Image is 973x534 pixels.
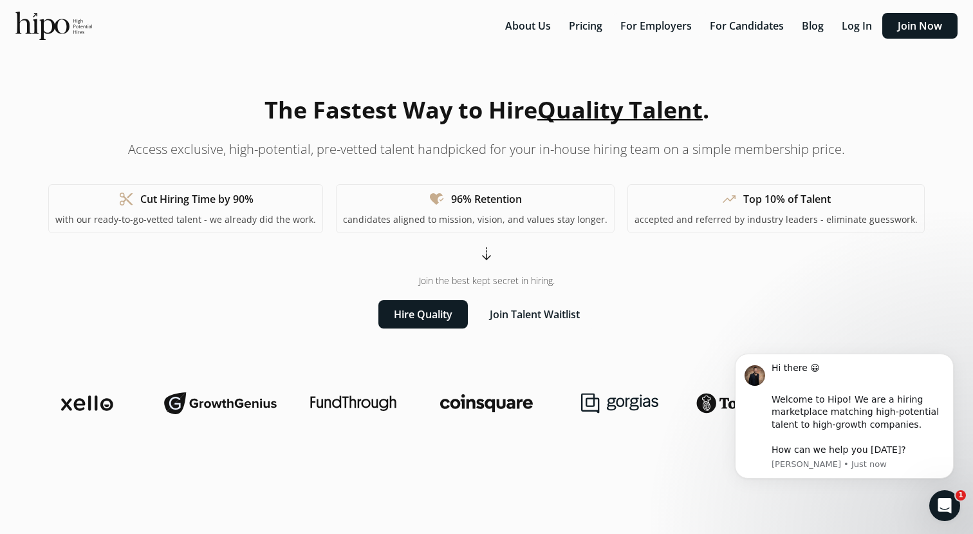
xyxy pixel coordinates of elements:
[613,13,700,39] button: For Employers
[702,19,794,33] a: For Candidates
[264,93,709,128] h1: The Fastest Way to Hire .
[834,19,882,33] a: Log In
[343,213,607,226] p: candidates aligned to mission, vision, and values stay longer.
[140,191,254,207] h1: Cut Hiring Time by 90%
[743,191,831,207] h1: Top 10% of Talent
[474,300,595,329] button: Join Talent Waitlist
[794,13,831,39] button: Blog
[613,19,702,33] a: For Employers
[61,396,113,411] img: xello-logo
[537,94,703,126] span: Quality Talent
[929,490,960,521] iframe: Intercom live chat
[118,191,134,207] span: content_cut
[956,490,966,501] span: 1
[440,394,533,412] img: coinsquare-logo
[834,13,880,39] button: Log In
[794,19,834,33] a: Blog
[164,390,277,416] img: growthgenius-logo
[561,19,613,33] a: Pricing
[128,140,845,158] p: Access exclusive, high-potential, pre-vetted talent handpicked for your in-house hiring team on a...
[702,13,792,39] button: For Candidates
[429,191,445,207] span: heart_check
[882,19,958,33] a: Join Now
[721,191,737,207] span: trending_up
[497,19,561,33] a: About Us
[497,13,559,39] button: About Us
[882,13,958,39] button: Join Now
[15,12,92,40] img: official-logo
[419,274,555,287] span: Join the best kept secret in hiring.
[561,13,610,39] button: Pricing
[479,246,494,262] span: arrow_cool_down
[451,191,522,207] h1: 96% Retention
[310,396,396,411] img: fundthrough-logo
[696,393,809,414] img: touchbistro-logo
[378,300,468,329] button: Hire Quality
[55,213,316,226] p: with our ready-to-go-vetted talent - we already did the work.
[635,213,918,226] p: accepted and referred by industry leaders - eliminate guesswork.
[581,393,658,414] img: gorgias-logo
[716,334,973,499] iframe: Intercom notifications message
